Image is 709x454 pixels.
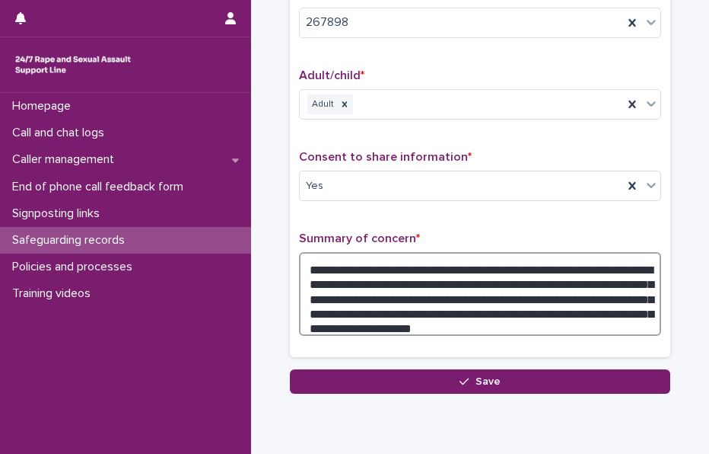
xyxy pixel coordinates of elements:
[6,260,145,274] p: Policies and processes
[6,233,137,248] p: Safeguarding records
[6,180,196,194] p: End of phone call feedback form
[6,126,116,140] p: Call and chat logs
[6,286,103,301] p: Training videos
[6,206,112,221] p: Signposting links
[307,94,336,115] div: Adult
[299,232,420,245] span: Summary of concern
[300,10,623,35] div: 267898
[12,50,134,80] img: rhQMoQhaT3yELyF149Cw
[475,376,501,387] span: Save
[6,99,83,113] p: Homepage
[6,152,126,167] p: Caller management
[299,69,364,82] span: Adult/child
[299,151,472,163] span: Consent to share information
[306,178,323,194] span: Yes
[290,369,670,394] button: Save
